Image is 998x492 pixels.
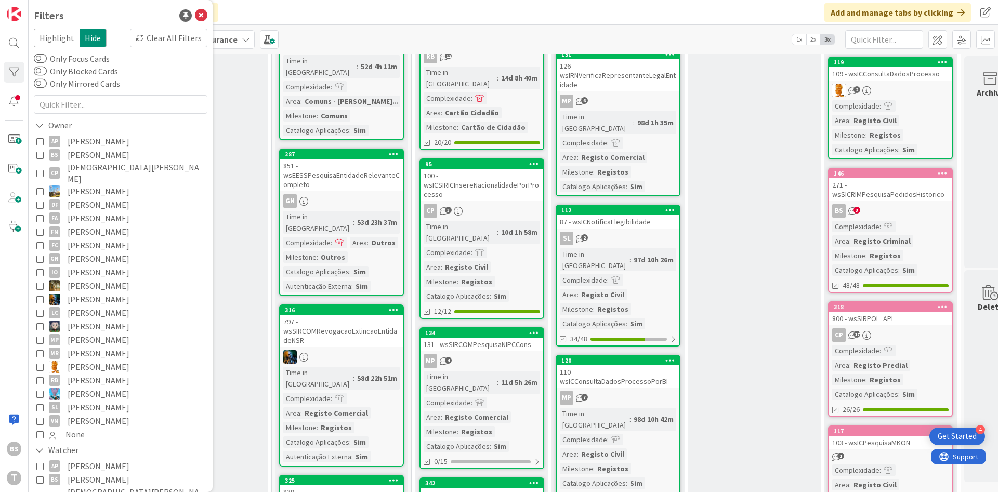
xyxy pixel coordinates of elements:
div: Owner [34,119,73,132]
span: [PERSON_NAME] [68,306,129,320]
div: Complexidade [832,221,879,232]
span: [PERSON_NAME] [68,387,129,401]
button: FC [PERSON_NAME] [36,238,205,252]
span: : [607,137,609,149]
div: Catalogo Aplicações [283,125,349,136]
div: 271 - wsSICRIMPesquisaPedidosHistorico [829,178,952,201]
div: 126 - wsIRNVerificaRepresentanteLegalEntidade [557,59,679,91]
div: BS [49,149,60,161]
span: : [898,144,900,155]
div: Time in [GEOGRAPHIC_DATA] [560,111,633,134]
span: [DEMOGRAPHIC_DATA][PERSON_NAME] [68,162,205,184]
button: DF [PERSON_NAME] [36,198,205,211]
button: SL [PERSON_NAME] [36,401,205,414]
div: 134 [421,328,543,338]
span: 48/48 [843,280,860,291]
button: LC [PERSON_NAME] [36,306,205,320]
div: Time in [GEOGRAPHIC_DATA] [424,221,497,244]
div: Registos [595,166,631,178]
div: RB [421,50,543,63]
div: CP [49,167,60,179]
button: AP [PERSON_NAME] [36,135,205,148]
span: : [331,237,332,248]
div: Area [350,237,367,248]
div: 342 [421,478,543,488]
span: 17 [853,331,860,338]
div: Catalogo Aplicações [832,264,898,276]
div: 146271 - wsSICRIMPesquisaPedidosHistorico [829,169,952,201]
div: Autenticação Externa [283,281,351,292]
span: 4 [445,357,452,364]
span: : [865,129,867,141]
button: BS [PERSON_NAME] [36,473,205,486]
span: [PERSON_NAME] [68,279,129,292]
div: Registos [867,250,903,261]
div: Milestone [832,374,865,385]
div: 11287 - wsICNotificaElegibilidade [557,206,679,229]
button: LS [PERSON_NAME] [36,320,205,333]
img: DG [49,185,60,197]
span: [PERSON_NAME] [68,252,129,265]
div: 95 [425,161,543,168]
div: BS [49,474,60,485]
div: 134131 - wsSIRCOMPesquisaNIPCCons [421,328,543,351]
div: 119109 - wsICConsultaDadosProcesso [829,58,952,81]
span: : [626,318,627,329]
div: 52d 4h 11m [358,61,400,72]
div: RB [424,50,437,63]
button: JC [PERSON_NAME] [36,279,205,292]
div: 316 [285,307,403,314]
div: Registos [867,129,903,141]
span: [PERSON_NAME] [68,459,129,473]
span: [PERSON_NAME] [68,148,129,162]
button: None [36,428,205,441]
div: Complexidade [424,92,471,104]
span: : [865,250,867,261]
div: 134 [425,329,543,337]
img: RL [49,361,60,373]
div: MP [424,354,437,368]
div: CP [832,328,846,342]
div: Sim [351,266,369,277]
button: GN [PERSON_NAME] [36,252,205,265]
div: Complexidade [560,274,607,286]
span: 3 [445,207,452,214]
div: Complexidade [283,81,331,92]
button: Only Focus Cards [34,54,47,64]
div: Milestone [283,251,317,263]
span: Support [22,2,47,14]
div: Registos [595,303,631,315]
span: : [351,281,353,292]
div: 131 [561,51,679,58]
span: None [65,428,85,441]
div: MP [49,334,60,345]
span: 34/48 [570,334,587,344]
span: : [457,122,458,133]
div: Registo Civil [442,261,491,273]
span: : [331,81,332,92]
span: : [317,251,318,263]
span: [PERSON_NAME] [68,333,129,347]
div: Complexidade [424,397,471,408]
div: GN [283,194,297,208]
span: 2 [581,234,588,241]
div: Area [560,152,577,163]
div: Catalogo Aplicações [832,389,898,400]
button: MP [PERSON_NAME] [36,333,205,347]
div: Complexidade [424,247,471,258]
div: 131 - wsSIRCOMPesquisaNIPCCons [421,338,543,351]
span: [PERSON_NAME] [68,374,129,387]
div: 110 - wsICConsultaDadosProcessoPorBI [557,365,679,388]
div: 120 [561,357,679,364]
div: Sim [900,264,917,276]
div: Cartão Cidadão [442,107,502,118]
span: : [331,393,332,404]
div: 14d 8h 40m [498,72,540,84]
div: 316 [280,305,403,315]
div: 131 [557,50,679,59]
div: Outros [318,251,348,263]
button: RL [PERSON_NAME] [36,360,205,374]
span: : [865,374,867,385]
span: : [607,274,609,286]
div: Time in [GEOGRAPHIC_DATA] [283,211,353,234]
